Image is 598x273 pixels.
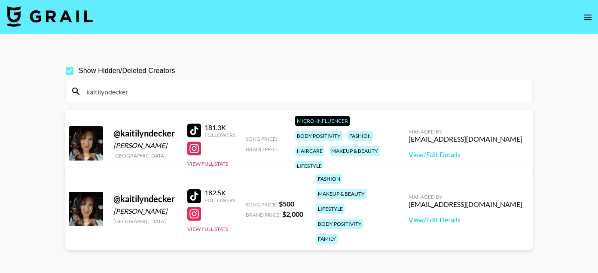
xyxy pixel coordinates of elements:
div: makeup & beauty [330,146,380,156]
a: View/Edit Details [409,215,522,224]
img: Grail Talent [7,6,93,27]
div: [PERSON_NAME] [113,207,177,215]
div: [GEOGRAPHIC_DATA] [113,218,177,224]
button: View Full Stats [187,226,228,232]
button: open drawer [579,9,596,26]
button: View Full Stats [187,161,228,167]
span: Song Price: [246,136,277,142]
div: 182.5K [204,188,235,197]
div: @ kaitilyndecker [113,194,177,204]
div: body positivity [316,219,363,229]
a: View/Edit Details [409,150,522,159]
div: Followers [204,132,235,138]
div: Micro-Influencer [295,116,350,126]
div: @ kaitilyndecker [113,128,177,139]
div: family [316,234,338,244]
div: [GEOGRAPHIC_DATA] [113,152,177,159]
div: 181.3K [204,123,235,132]
div: Managed By [409,128,522,135]
div: fashion [316,174,342,184]
strong: $ 2,000 [282,210,303,218]
span: Brand Price: [246,146,281,152]
div: Followers [204,197,235,203]
div: lifestyle [316,204,345,214]
input: Search by User Name [81,85,527,98]
div: [EMAIL_ADDRESS][DOMAIN_NAME] [409,200,522,209]
div: body positivity [295,131,342,141]
span: Song Price: [246,201,277,208]
span: Show Hidden/Deleted Creators [79,66,175,76]
span: Brand Price: [246,212,281,218]
div: Managed By [409,194,522,200]
div: haircare [295,146,324,156]
div: [PERSON_NAME] [113,141,177,150]
div: fashion [348,131,373,141]
strong: $ 500 [279,200,294,208]
div: [EMAIL_ADDRESS][DOMAIN_NAME] [409,135,522,143]
div: lifestyle [295,161,323,171]
div: makeup & beauty [316,189,366,199]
